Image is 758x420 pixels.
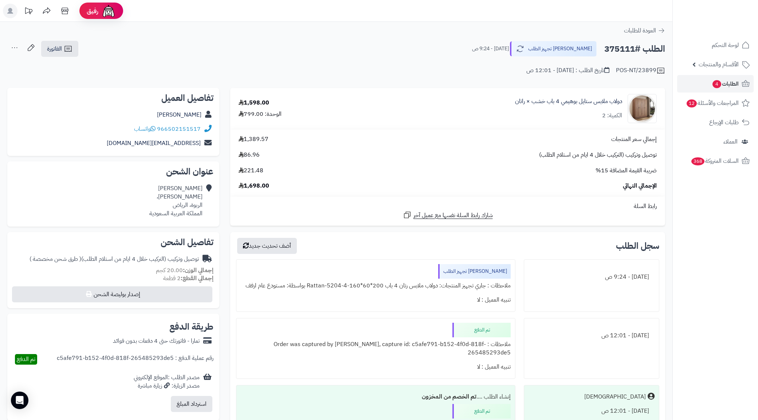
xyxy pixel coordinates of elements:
div: الوحدة: 799.00 [239,110,282,118]
a: شارك رابط السلة نفسها مع عميل آخر [403,211,493,220]
a: لوحة التحكم [677,36,754,54]
span: تم الدفع [17,355,35,364]
small: 20.00 كجم [156,266,213,275]
span: طلبات الإرجاع [709,117,739,127]
span: السلات المتروكة [691,156,739,166]
strong: إجمالي القطع: [181,274,213,283]
span: ضريبة القيمة المضافة 15% [596,166,657,175]
span: الأقسام والمنتجات [699,59,739,70]
h2: الطلب #375111 [604,42,665,56]
span: الفاتورة [47,44,62,53]
a: [EMAIL_ADDRESS][DOMAIN_NAME] [107,139,201,148]
a: العملاء [677,133,754,150]
a: الفاتورة [41,41,78,57]
div: [DEMOGRAPHIC_DATA] [584,393,646,401]
div: [PERSON_NAME] تجهيز الطلب [438,264,511,279]
small: [DATE] - 9:24 ص [472,45,509,52]
button: أضف تحديث جديد [237,238,297,254]
div: رابط السلة [233,202,662,211]
div: مصدر الطلب :الموقع الإلكتروني [134,373,200,390]
div: ملاحظات : Order was captured by [PERSON_NAME], capture id: c5afe791-b152-4f0d-818f-265485293de5 [241,337,511,360]
h2: تفاصيل الشحن [13,238,213,247]
small: 2 قطعة [163,274,213,283]
span: رفيق [87,7,98,15]
h2: عنوان الشحن [13,167,213,176]
span: لوحة التحكم [712,40,739,50]
img: logo-2.png [708,11,751,26]
div: تنبيه العميل : لا [241,360,511,374]
a: دولاب ملابس ستايل بوهيمي 4 باب خشب × راتان [515,97,622,106]
span: الطلبات [712,79,739,89]
div: ملاحظات : جاري تجهيز المنتجات: دولاب ملابس رتان 4 باب 200*60*160-Rattan-5204-4 بواسطة: مستودع عام... [241,279,511,293]
div: [DATE] - 9:24 ص [529,270,655,284]
div: إنشاء الطلب .... [241,390,511,404]
button: استرداد المبلغ [171,396,212,412]
span: 86.96 [239,151,260,159]
div: Open Intercom Messenger [11,392,28,409]
span: شارك رابط السلة نفسها مع عميل آخر [413,211,493,220]
div: رقم عملية الدفع : c5afe791-b152-4f0d-818f-265485293de5 [57,354,213,365]
span: 12 [686,99,697,108]
a: السلات المتروكة368 [677,152,754,170]
button: [PERSON_NAME] تجهيز الطلب [510,41,597,56]
span: 368 [691,157,705,166]
img: ai-face.png [101,4,116,18]
div: [PERSON_NAME] [PERSON_NAME]، الربوة، الرياض المملكة العربية السعودية [149,184,203,217]
span: إجمالي سعر المنتجات [611,135,657,144]
h2: تفاصيل العميل [13,94,213,102]
div: تمارا - فاتورتك حتى 4 دفعات بدون فوائد [113,337,200,345]
button: إصدار بوليصة الشحن [12,286,212,302]
span: 221.48 [239,166,263,175]
a: تحديثات المنصة [19,4,38,20]
div: تنبيه العميل : لا [241,293,511,307]
span: الإجمالي النهائي [623,182,657,190]
a: العودة للطلبات [624,26,665,35]
div: تاريخ الطلب : [DATE] - 12:01 ص [526,66,609,75]
h2: طريقة الدفع [169,322,213,331]
div: مصدر الزيارة: زيارة مباشرة [134,382,200,390]
div: توصيل وتركيب (التركيب خلال 4 ايام من استلام الطلب) [30,255,199,263]
span: 1,389.57 [239,135,268,144]
span: 4 [712,80,722,89]
span: العملاء [723,137,738,147]
b: تم الخصم من المخزون [422,392,476,401]
a: الطلبات4 [677,75,754,93]
h3: سجل الطلب [616,242,659,250]
span: المراجعات والأسئلة [686,98,739,108]
div: [DATE] - 12:01 ص [529,404,655,418]
span: العودة للطلبات [624,26,656,35]
span: توصيل وتركيب (التركيب خلال 4 ايام من استلام الطلب) [539,151,657,159]
strong: إجمالي الوزن: [183,266,213,275]
span: ( طرق شحن مخصصة ) [30,255,81,263]
a: واتساب [134,125,156,133]
a: طلبات الإرجاع [677,114,754,131]
div: [DATE] - 12:01 ص [529,329,655,343]
span: 1,698.00 [239,182,269,190]
div: الكمية: 2 [602,111,622,120]
div: 1,598.00 [239,99,269,107]
img: 1749977265-1-90x90.jpg [628,94,656,123]
a: 966502151517 [157,125,201,133]
div: POS-NT/23899 [616,66,665,75]
div: تم الدفع [452,404,511,419]
div: تم الدفع [452,323,511,337]
a: [PERSON_NAME] [157,110,201,119]
a: المراجعات والأسئلة12 [677,94,754,112]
